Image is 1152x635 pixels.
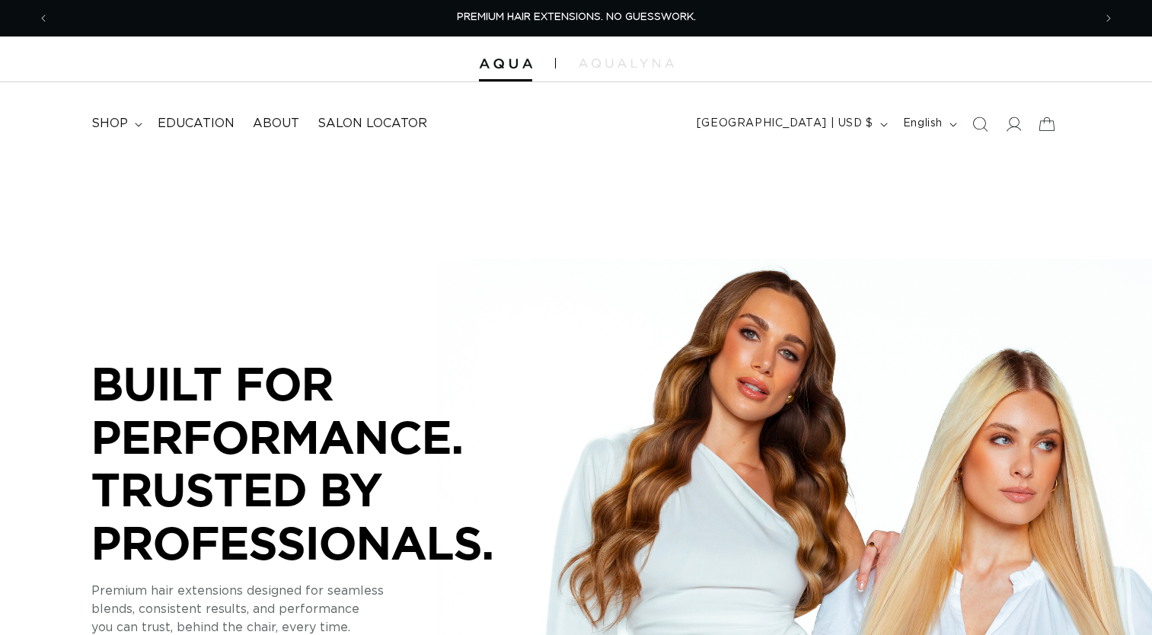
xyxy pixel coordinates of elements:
[253,116,299,132] span: About
[579,59,674,68] img: aqualyna.com
[308,107,436,141] a: Salon Locator
[318,116,427,132] span: Salon Locator
[91,357,548,569] p: BUILT FOR PERFORMANCE. TRUSTED BY PROFESSIONALS.
[894,110,963,139] button: English
[244,107,308,141] a: About
[688,110,894,139] button: [GEOGRAPHIC_DATA] | USD $
[457,12,696,22] span: PREMIUM HAIR EXTENSIONS. NO GUESSWORK.
[697,116,873,132] span: [GEOGRAPHIC_DATA] | USD $
[479,59,532,69] img: Aqua Hair Extensions
[27,4,60,33] button: Previous announcement
[91,116,128,132] span: shop
[82,107,148,141] summary: shop
[158,116,235,132] span: Education
[903,116,943,132] span: English
[148,107,244,141] a: Education
[1092,4,1125,33] button: Next announcement
[963,107,997,141] summary: Search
